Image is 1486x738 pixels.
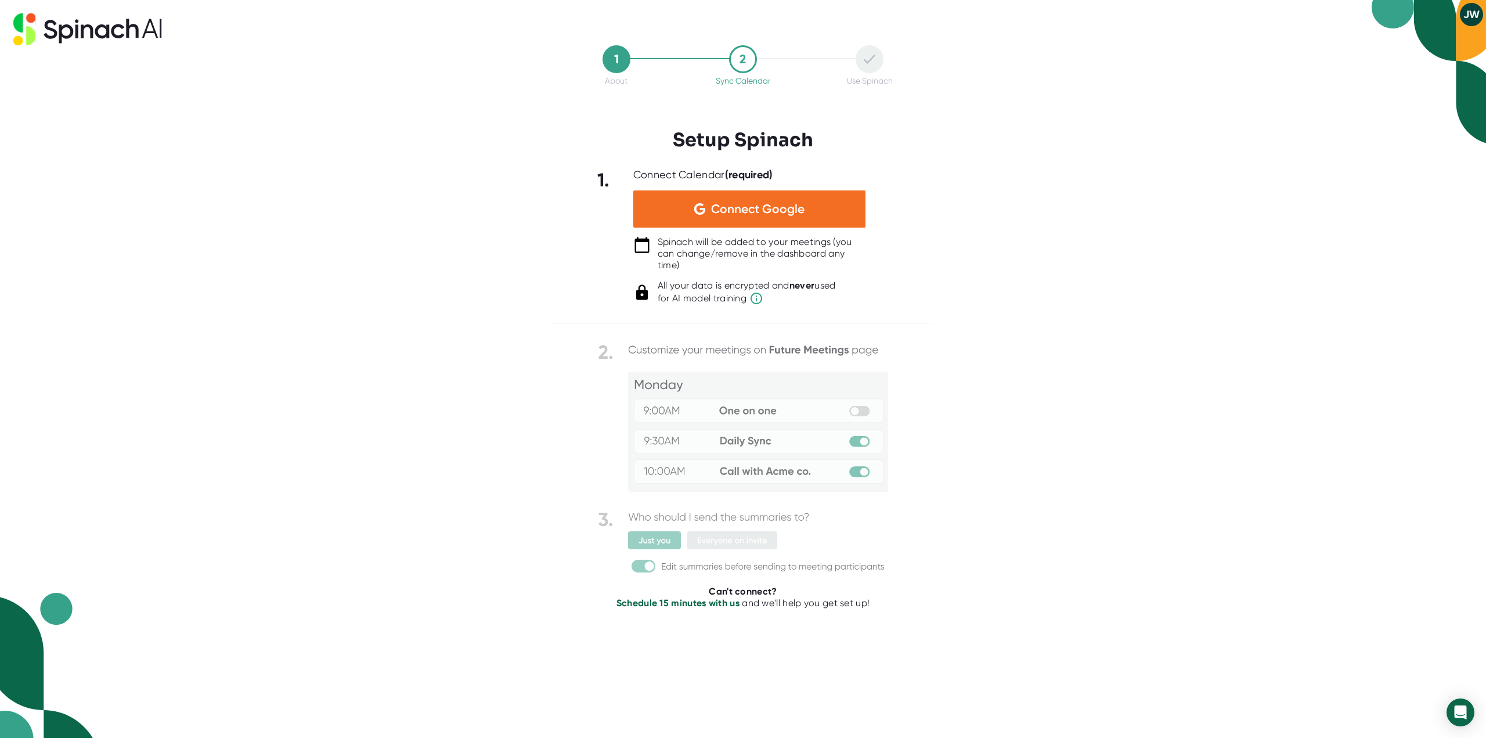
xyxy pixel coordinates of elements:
img: Following steps give you control of meetings that spinach can join [598,341,888,577]
b: Can't connect? [709,586,777,597]
div: All your data is encrypted and used [658,280,836,305]
div: Sync Calendar [716,76,770,85]
span: for AI model training [658,291,836,305]
a: Schedule 15 minutes with us [616,597,740,609]
button: JW [1460,3,1483,26]
div: About [605,76,627,85]
div: Connect Calendar [633,168,773,182]
div: 2 [729,45,757,73]
div: Use Spinach [847,76,893,85]
div: 1 [603,45,630,73]
div: Open Intercom Messenger [1447,699,1474,726]
div: and we'll help you get set up! [553,597,933,609]
b: 1. [597,169,610,191]
div: Spinach will be added to your meetings (you can change/remove in the dashboard any time) [658,236,865,271]
h3: Setup Spinach [673,129,813,151]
